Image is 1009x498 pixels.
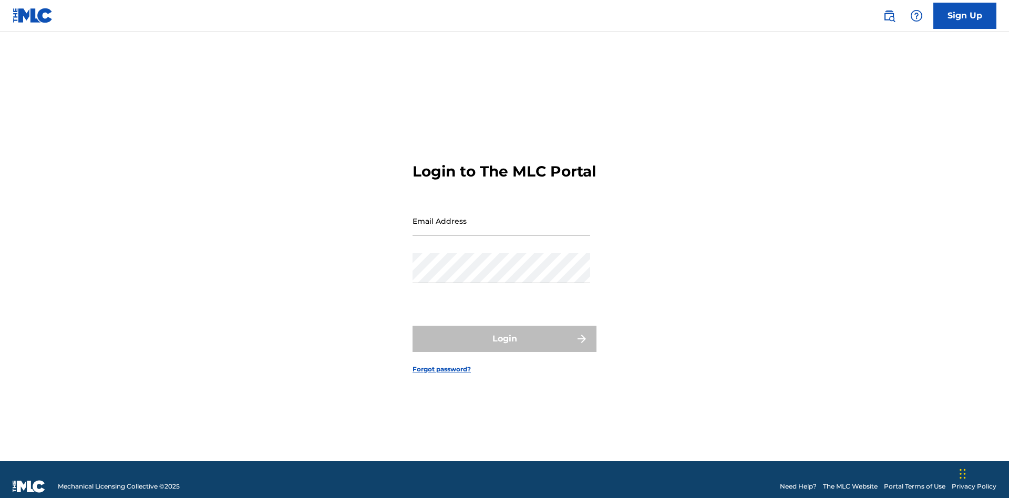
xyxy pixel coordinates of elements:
img: MLC Logo [13,8,53,23]
a: Forgot password? [413,365,471,374]
a: Public Search [879,5,900,26]
div: Help [906,5,927,26]
span: Mechanical Licensing Collective © 2025 [58,482,180,491]
h3: Login to The MLC Portal [413,162,596,181]
img: logo [13,480,45,493]
a: The MLC Website [823,482,878,491]
a: Sign Up [933,3,996,29]
a: Need Help? [780,482,817,491]
a: Portal Terms of Use [884,482,945,491]
img: help [910,9,923,22]
div: Drag [960,458,966,490]
a: Privacy Policy [952,482,996,491]
img: search [883,9,895,22]
iframe: Chat Widget [956,448,1009,498]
